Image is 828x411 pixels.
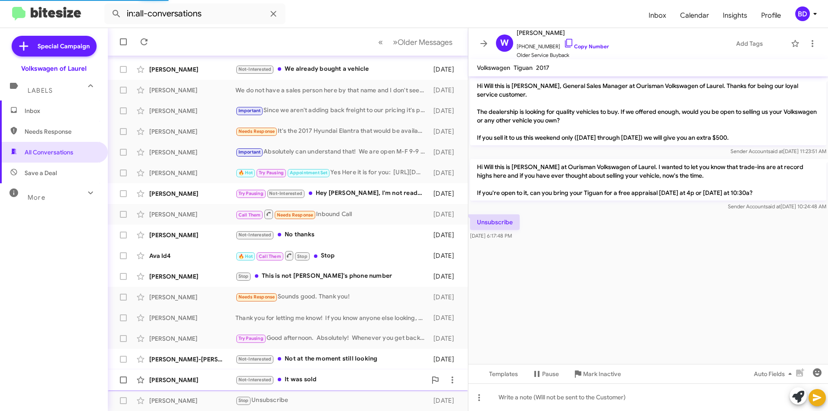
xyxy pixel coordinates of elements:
span: Needs Response [277,212,314,218]
div: Not at the moment still looking [235,354,429,364]
div: [DATE] [429,396,461,405]
span: » [393,37,398,47]
div: Good afternoon. Absolutely! Whenever you get back we can coordinate that. [235,333,429,343]
div: [DATE] [429,148,461,157]
span: Tiguan [514,64,533,72]
a: Calendar [673,3,716,28]
div: [DATE] [429,293,461,301]
span: All Conversations [25,148,73,157]
span: Not-Interested [238,232,272,238]
div: [DATE] [429,251,461,260]
div: Volkswagen of Laurel [21,64,87,73]
span: Older Service Buyback [517,51,609,60]
span: Important [238,108,261,113]
div: [DATE] [429,169,461,177]
div: [PERSON_NAME] [149,231,235,239]
div: [PERSON_NAME] [149,127,235,136]
span: Needs Response [238,294,275,300]
div: [DATE] [429,272,461,281]
div: This is not [PERSON_NAME]'s phone number [235,271,429,281]
span: More [28,194,45,201]
span: Sender Account [DATE] 11:23:51 AM [731,148,826,154]
div: [PERSON_NAME] [149,107,235,115]
div: It was sold [235,375,427,385]
span: Volkswagen [477,64,510,72]
span: Needs Response [25,127,98,136]
div: [DATE] [429,86,461,94]
div: [PERSON_NAME] [149,169,235,177]
span: Older Messages [398,38,452,47]
span: Important [238,149,261,155]
span: said at [768,148,783,154]
span: Stop [238,273,249,279]
span: Try Pausing [259,170,284,176]
div: [PERSON_NAME] [149,396,235,405]
div: [PERSON_NAME] [149,314,235,322]
a: Insights [716,3,754,28]
span: Auto Fields [754,366,795,382]
div: Hey [PERSON_NAME], I'm not ready yet..okay! [235,188,429,198]
button: Mark Inactive [566,366,628,382]
div: [DATE] [429,65,461,74]
div: [PERSON_NAME] [149,65,235,74]
div: [PERSON_NAME] [149,272,235,281]
span: Not-Interested [238,377,272,383]
span: Try Pausing [238,191,263,196]
span: Sender Account [DATE] 10:24:48 AM [728,203,826,210]
div: [PERSON_NAME]-[PERSON_NAME] [149,355,235,364]
div: BD [795,6,810,21]
a: Copy Number [564,43,609,50]
div: [DATE] [429,189,461,198]
div: Stop [235,250,429,261]
p: Hi Will this is [PERSON_NAME], General Sales Manager at Ourisman Volkswagen of Laurel. Thanks for... [470,78,826,145]
button: Previous [373,33,388,51]
span: Mark Inactive [583,366,621,382]
button: Auto Fields [747,366,802,382]
div: [PERSON_NAME] [149,86,235,94]
button: Add Tags [698,36,787,51]
div: No thanks [235,230,429,240]
button: BD [788,6,819,21]
input: Search [104,3,285,24]
div: Absolutely can understand that! We are open M-F 9-9 and Sat 9-7. Can be flexible on whatever timi... [235,147,429,157]
button: Next [388,33,458,51]
span: Special Campaign [38,42,90,50]
div: [DATE] [429,334,461,343]
a: Profile [754,3,788,28]
div: [DATE] [429,210,461,219]
span: Call Them [238,212,261,218]
div: Sounds good. Thank you! [235,292,429,302]
span: Save a Deal [25,169,57,177]
div: [PERSON_NAME] [149,293,235,301]
div: Ava Id4 [149,251,235,260]
div: Inbound Call [235,209,429,220]
span: [PHONE_NUMBER] [517,38,609,51]
span: Not-Interested [238,66,272,72]
span: W [500,36,509,50]
span: 🔥 Hot [238,170,253,176]
span: Not-Interested [269,191,302,196]
span: Needs Response [238,129,275,134]
div: [PERSON_NAME] [149,210,235,219]
span: [PERSON_NAME] [517,28,609,38]
div: We do not have a sales person here by that name and I don't see any applications. [235,86,429,94]
div: [PERSON_NAME] [149,334,235,343]
span: Appointment Set [290,170,328,176]
div: [PERSON_NAME] [149,189,235,198]
span: Templates [475,366,518,382]
div: It's the 2017 Hyundai Elantra that would be available to go see. They're working [DATE]. [235,126,429,136]
a: Inbox [642,3,673,28]
div: We already bought a vehicle [235,64,429,74]
span: said at [765,203,781,210]
span: « [378,37,383,47]
span: 🔥 Hot [238,254,253,259]
span: Inbox [25,107,98,115]
p: Hi Will this is [PERSON_NAME] at Ourisman Volkswagen of Laurel. I wanted to let you know that tra... [470,159,826,201]
a: Special Campaign [12,36,97,56]
button: Pause [525,366,566,382]
p: Unsubscribe [470,214,520,230]
button: Templates [468,366,525,382]
span: Add Tags [736,36,763,51]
